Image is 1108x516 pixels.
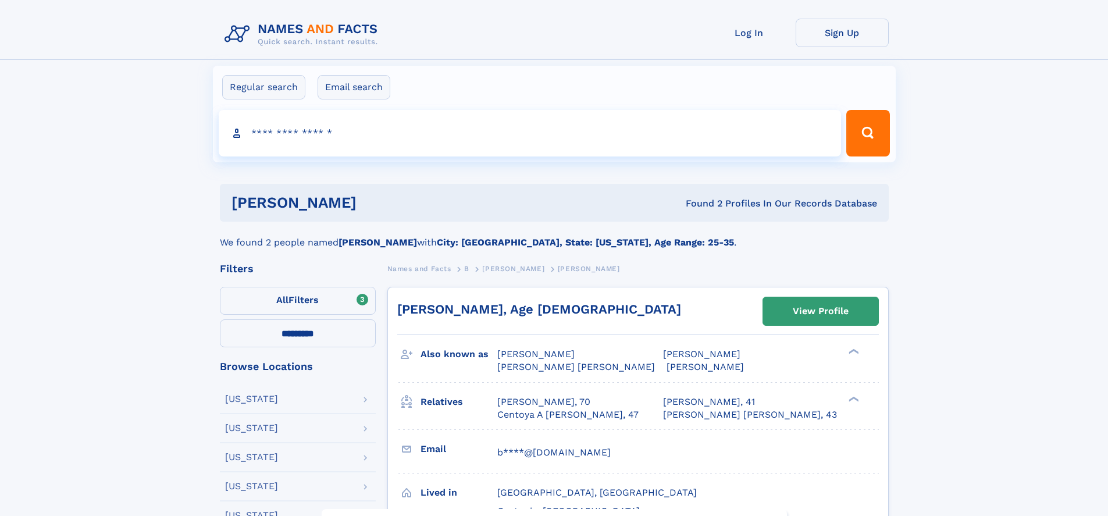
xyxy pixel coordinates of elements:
[464,261,469,276] a: B
[220,361,376,372] div: Browse Locations
[437,237,734,248] b: City: [GEOGRAPHIC_DATA], State: [US_STATE], Age Range: 25-35
[521,197,877,210] div: Found 2 Profiles In Our Records Database
[387,261,451,276] a: Names and Facts
[703,19,796,47] a: Log In
[558,265,620,273] span: [PERSON_NAME]
[220,264,376,274] div: Filters
[220,287,376,315] label: Filters
[846,110,889,156] button: Search Button
[497,396,590,408] a: [PERSON_NAME], 70
[497,348,575,360] span: [PERSON_NAME]
[220,19,387,50] img: Logo Names and Facts
[497,487,697,498] span: [GEOGRAPHIC_DATA], [GEOGRAPHIC_DATA]
[339,237,417,248] b: [PERSON_NAME]
[397,302,681,316] a: [PERSON_NAME], Age [DEMOGRAPHIC_DATA]
[663,408,837,421] a: [PERSON_NAME] [PERSON_NAME], 43
[421,483,497,503] h3: Lived in
[796,19,889,47] a: Sign Up
[482,265,544,273] span: [PERSON_NAME]
[846,395,860,403] div: ❯
[846,348,860,355] div: ❯
[225,482,278,491] div: [US_STATE]
[219,110,842,156] input: search input
[318,75,390,99] label: Email search
[276,294,288,305] span: All
[421,439,497,459] h3: Email
[793,298,849,325] div: View Profile
[663,348,740,360] span: [PERSON_NAME]
[225,424,278,433] div: [US_STATE]
[421,344,497,364] h3: Also known as
[667,361,744,372] span: [PERSON_NAME]
[497,361,655,372] span: [PERSON_NAME] [PERSON_NAME]
[464,265,469,273] span: B
[225,453,278,462] div: [US_STATE]
[222,75,305,99] label: Regular search
[220,222,889,250] div: We found 2 people named with .
[421,392,497,412] h3: Relatives
[231,195,521,210] h1: [PERSON_NAME]
[497,408,639,421] a: Centoya A [PERSON_NAME], 47
[225,394,278,404] div: [US_STATE]
[763,297,878,325] a: View Profile
[663,396,755,408] a: [PERSON_NAME], 41
[482,261,544,276] a: [PERSON_NAME]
